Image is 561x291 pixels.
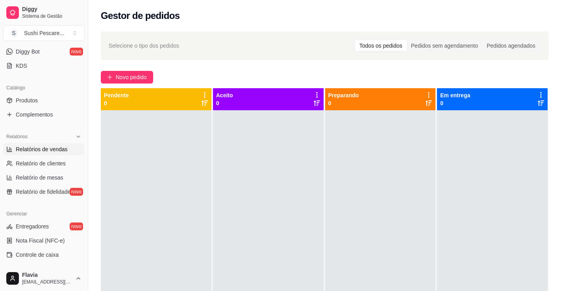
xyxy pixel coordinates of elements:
[407,40,482,51] div: Pedidos sem agendamento
[16,96,38,104] span: Produtos
[22,13,81,19] span: Sistema de Gestão
[3,3,85,22] a: DiggySistema de Gestão
[216,99,233,107] p: 0
[3,45,85,58] a: Diggy Botnovo
[3,220,85,233] a: Entregadoresnovo
[3,157,85,170] a: Relatório de clientes
[440,99,470,107] p: 0
[16,251,59,259] span: Controle de caixa
[101,71,153,83] button: Novo pedido
[482,40,540,51] div: Pedidos agendados
[3,82,85,94] div: Catálogo
[3,25,85,41] button: Select a team
[6,133,28,140] span: Relatórios
[216,91,233,99] p: Aceito
[3,269,85,288] button: Flavia[EMAIL_ADDRESS][DOMAIN_NAME]
[22,272,72,279] span: Flavia
[328,99,359,107] p: 0
[3,59,85,72] a: KDS
[24,29,64,37] div: Sushi Pescare ...
[16,62,27,70] span: KDS
[16,145,68,153] span: Relatórios de vendas
[101,9,180,22] h2: Gestor de pedidos
[3,94,85,107] a: Produtos
[3,171,85,184] a: Relatório de mesas
[3,263,85,275] a: Controle de fiado
[440,91,470,99] p: Em entrega
[10,29,18,37] span: S
[3,108,85,121] a: Complementos
[328,91,359,99] p: Preparando
[16,111,53,119] span: Complementos
[16,174,63,182] span: Relatório de mesas
[16,48,40,56] span: Diggy Bot
[116,73,147,82] span: Novo pedido
[3,185,85,198] a: Relatório de fidelidadenovo
[355,40,407,51] div: Todos os pedidos
[107,74,113,80] span: plus
[22,6,81,13] span: Diggy
[3,248,85,261] a: Controle de caixa
[104,91,129,99] p: Pendente
[104,99,129,107] p: 0
[16,265,58,273] span: Controle de fiado
[16,188,70,196] span: Relatório de fidelidade
[109,41,179,50] span: Selecione o tipo dos pedidos
[16,222,49,230] span: Entregadores
[3,208,85,220] div: Gerenciar
[16,237,65,245] span: Nota Fiscal (NFC-e)
[3,143,85,156] a: Relatórios de vendas
[22,279,72,285] span: [EMAIL_ADDRESS][DOMAIN_NAME]
[16,159,66,167] span: Relatório de clientes
[3,234,85,247] a: Nota Fiscal (NFC-e)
